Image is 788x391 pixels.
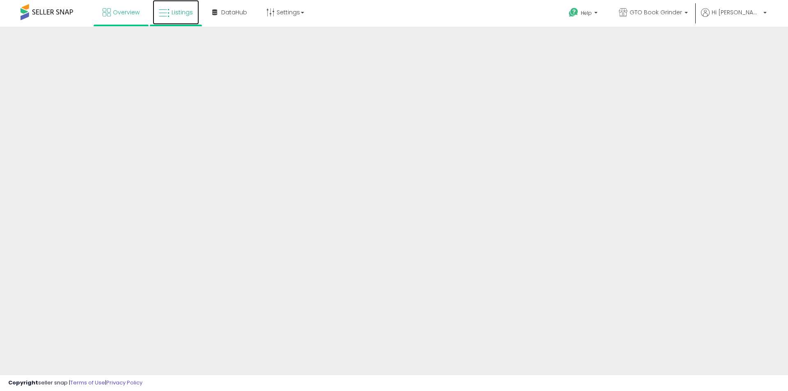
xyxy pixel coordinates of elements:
span: DataHub [221,8,247,16]
span: Listings [172,8,193,16]
a: Help [562,1,606,27]
span: Help [581,9,592,16]
span: Overview [113,8,140,16]
span: Hi [PERSON_NAME] [712,8,761,16]
i: Get Help [568,7,579,18]
span: GTO Book Grinder [630,8,682,16]
a: Hi [PERSON_NAME] [701,8,767,27]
